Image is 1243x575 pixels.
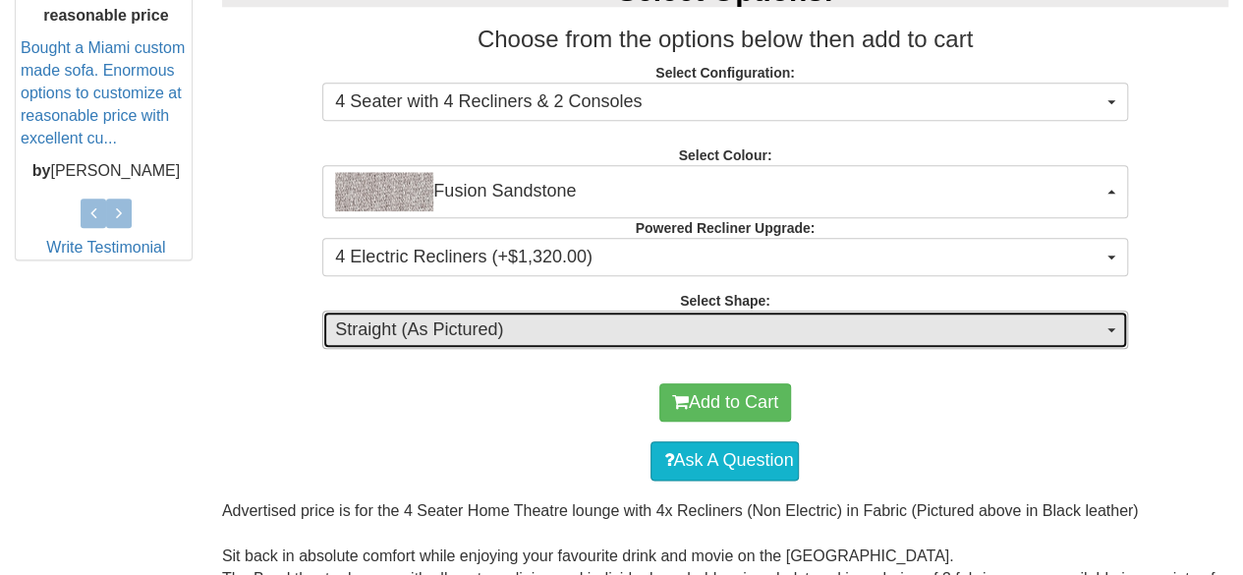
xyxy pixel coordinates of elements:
[659,383,791,423] button: Add to Cart
[222,27,1228,52] h3: Choose from the options below then add to cart
[678,147,771,163] strong: Select Colour:
[335,245,1102,270] span: 4 Electric Recliners (+$1,320.00)
[335,317,1102,343] span: Straight (As Pictured)
[322,83,1127,122] button: 4 Seater with 4 Recliners & 2 Consoles
[21,160,192,183] p: [PERSON_NAME]
[32,162,51,179] b: by
[335,172,1102,211] span: Fusion Sandstone
[650,441,799,481] a: Ask A Question
[655,65,795,81] strong: Select Configuration:
[322,311,1127,350] button: Straight (As Pictured)
[635,220,815,236] strong: Powered Recliner Upgrade:
[335,172,433,211] img: Fusion Sandstone
[46,239,165,256] a: Write Testimonial
[21,40,185,146] a: Bought a Miami custom made sofa. Enormous options to customize at reasonable price with excellent...
[680,293,770,309] strong: Select Shape:
[335,89,1102,115] span: 4 Seater with 4 Recliners & 2 Consoles
[322,165,1127,218] button: Fusion SandstoneFusion Sandstone
[322,238,1127,277] button: 4 Electric Recliners (+$1,320.00)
